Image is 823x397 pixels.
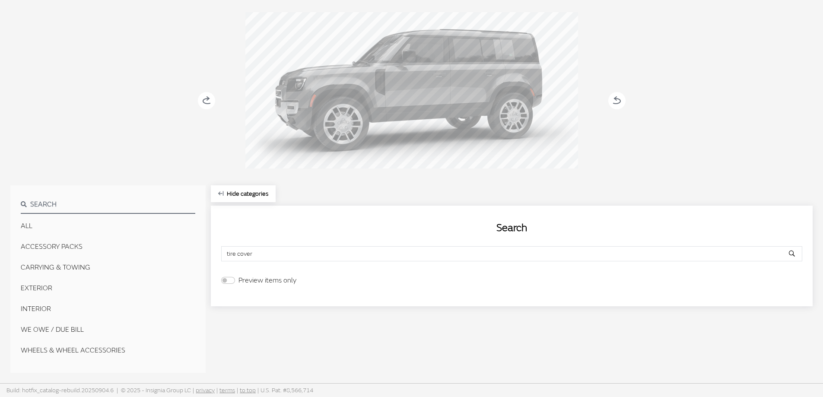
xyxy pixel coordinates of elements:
[21,342,195,359] button: WHEELS & WHEEL ACCESSORIES
[21,300,195,318] button: INTERIOR
[193,387,194,394] span: |
[219,387,235,394] a: terms
[227,190,268,197] span: Click to hide category section.
[240,387,256,394] a: to top
[256,387,313,394] span: U.S. Pat. #8,566,714
[117,387,118,394] span: |
[21,259,195,276] button: CARRYING & TOWING
[30,200,57,209] span: Search
[21,238,195,255] button: ACCESSORY PACKS
[211,185,276,202] button: Hide categories
[21,279,195,297] button: EXTERIOR
[21,217,195,235] button: All
[121,387,191,394] span: © 2025 - Insignia Group LC
[6,387,114,394] span: Build: hotfix_catalog-rebuild.20250904.6
[196,387,215,394] a: privacy
[257,387,259,394] span: |
[237,387,238,394] span: |
[21,321,195,338] button: We Owe / Due Bill
[782,247,802,261] button: Search
[221,220,802,236] h2: Search
[216,387,218,394] span: |
[222,247,782,261] input: Search
[238,275,296,286] label: Preview items only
